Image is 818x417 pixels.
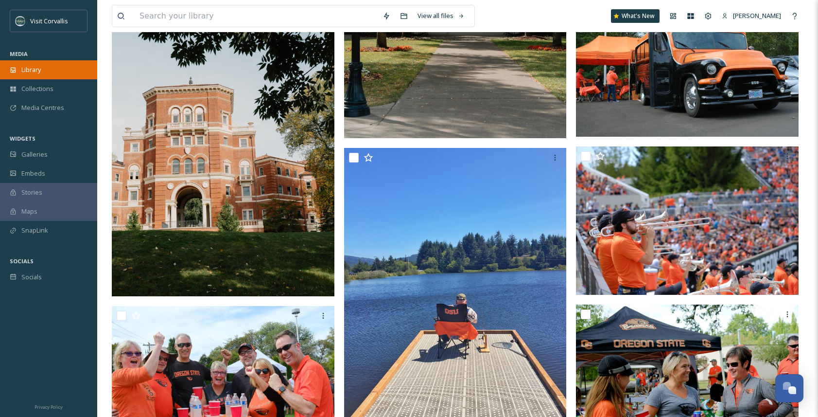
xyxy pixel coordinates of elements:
[10,50,28,57] span: MEDIA
[16,16,25,26] img: visit-corvallis-badge-dark-blue-orange%281%29.png
[21,65,41,74] span: Library
[21,226,48,235] span: SnapLink
[21,84,53,93] span: Collections
[35,400,63,412] a: Privacy Policy
[717,6,786,25] a: [PERSON_NAME]
[10,257,34,265] span: SOCIALS
[10,135,35,142] span: WIDGETS
[21,207,37,216] span: Maps
[21,150,48,159] span: Galleries
[733,11,781,20] span: [PERSON_NAME]
[611,9,660,23] a: What's New
[21,169,45,178] span: Embeds
[35,404,63,410] span: Privacy Policy
[413,6,470,25] a: View all files
[21,103,64,112] span: Media Centres
[775,374,803,402] button: Open Chat
[21,188,42,197] span: Stories
[30,17,68,25] span: Visit Corvallis
[135,5,378,27] input: Search your library
[21,272,42,282] span: Socials
[576,146,799,295] img: OregonStateUniversity-Tailgating-CorvallisOregon-MAC-NoCredit-Share (20).jpg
